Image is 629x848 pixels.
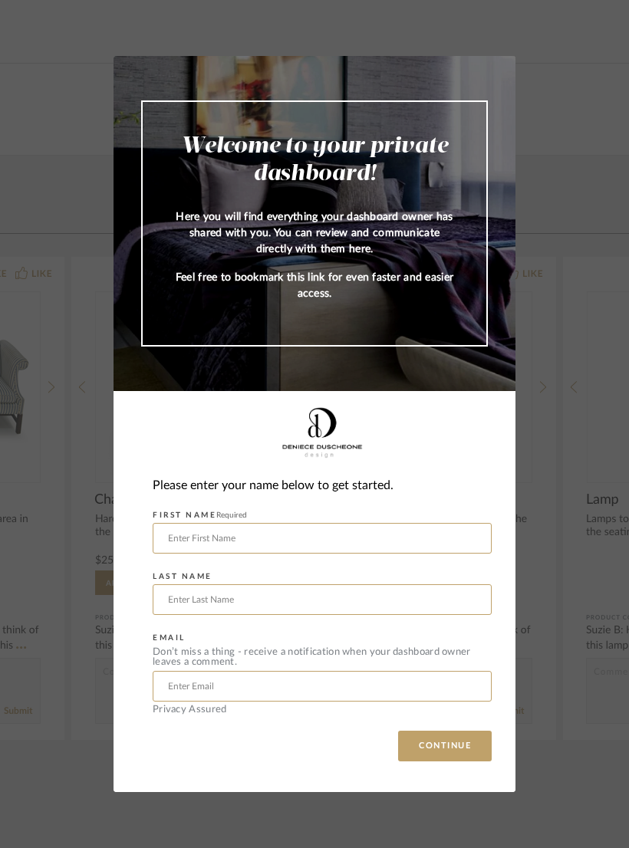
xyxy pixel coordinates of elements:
[173,270,456,302] p: Feel free to bookmark this link for even faster and easier access.
[153,523,492,554] input: Enter First Name
[173,209,456,258] p: Here you will find everything your dashboard owner has shared with you. You can review and commun...
[216,511,247,519] span: Required
[153,511,247,520] label: FIRST NAME
[398,731,492,761] button: CONTINUE
[153,647,492,667] div: Don’t miss a thing - receive a notification when your dashboard owner leaves a comment.
[153,671,492,702] input: Enter Email
[173,133,456,188] h2: Welcome to your private dashboard!
[153,633,186,643] label: EMAIL
[153,475,492,496] div: Please enter your name below to get started.
[153,584,492,615] input: Enter Last Name
[153,572,212,581] label: LAST NAME
[153,705,492,715] div: Privacy Assured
